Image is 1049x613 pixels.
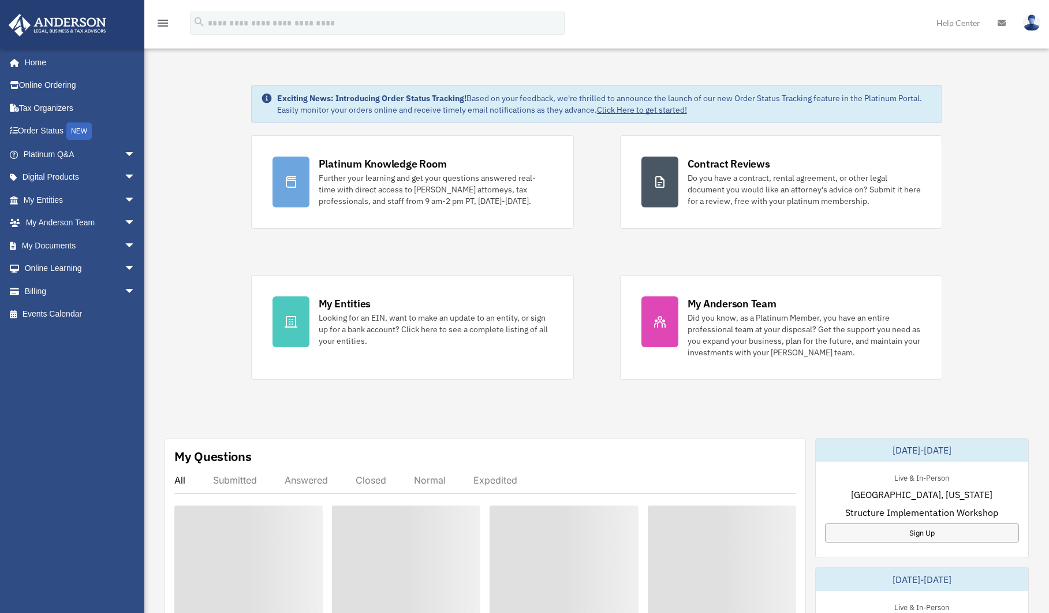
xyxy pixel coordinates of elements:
a: My Entities Looking for an EIN, want to make an update to an entity, or sign up for a bank accoun... [251,275,574,380]
i: search [193,16,206,28]
div: Further your learning and get your questions answered real-time with direct access to [PERSON_NAM... [319,172,553,207]
div: Do you have a contract, rental agreement, or other legal document you would like an attorney's ad... [688,172,921,207]
a: Order StatusNEW [8,120,153,143]
div: Contract Reviews [688,157,770,171]
div: Live & In-Person [885,471,958,483]
a: Contract Reviews Do you have a contract, rental agreement, or other legal document you would like... [620,135,943,229]
a: Home [8,51,147,74]
div: My Entities [319,296,371,311]
span: [GEOGRAPHIC_DATA], [US_STATE] [851,488,992,501]
div: All [174,474,185,486]
div: [DATE]-[DATE] [816,568,1028,591]
div: My Questions [174,448,252,465]
a: menu [156,20,170,30]
a: Events Calendar [8,303,153,326]
a: My Entitiesarrow_drop_down [8,188,153,211]
span: arrow_drop_down [124,211,147,235]
a: Digital Productsarrow_drop_down [8,166,153,189]
span: Structure Implementation Workshop [845,506,998,519]
a: My Documentsarrow_drop_down [8,234,153,257]
span: arrow_drop_down [124,280,147,303]
div: Closed [356,474,386,486]
div: Platinum Knowledge Room [319,157,447,171]
div: Normal [414,474,446,486]
a: My Anderson Team Did you know, as a Platinum Member, you have an entire professional team at your... [620,275,943,380]
a: My Anderson Teamarrow_drop_down [8,211,153,235]
div: My Anderson Team [688,296,777,311]
span: arrow_drop_down [124,188,147,212]
div: Live & In-Person [885,600,958,612]
img: Anderson Advisors Platinum Portal [5,14,110,36]
span: arrow_drop_down [124,257,147,281]
div: Based on your feedback, we're thrilled to announce the launch of our new Order Status Tracking fe... [277,92,933,116]
a: Platinum Q&Aarrow_drop_down [8,143,153,166]
div: Answered [285,474,328,486]
a: Online Learningarrow_drop_down [8,257,153,280]
div: Submitted [213,474,257,486]
div: [DATE]-[DATE] [816,439,1028,462]
span: arrow_drop_down [124,166,147,190]
a: Platinum Knowledge Room Further your learning and get your questions answered real-time with dire... [251,135,574,229]
span: arrow_drop_down [124,143,147,166]
div: Looking for an EIN, want to make an update to an entity, or sign up for a bank account? Click her... [319,312,553,347]
img: User Pic [1023,14,1040,31]
div: Did you know, as a Platinum Member, you have an entire professional team at your disposal? Get th... [688,312,921,358]
a: Click Here to get started! [597,105,687,115]
a: Billingarrow_drop_down [8,280,153,303]
div: Expedited [473,474,517,486]
a: Online Ordering [8,74,153,97]
span: arrow_drop_down [124,234,147,258]
strong: Exciting News: Introducing Order Status Tracking! [277,93,466,103]
div: NEW [66,122,92,140]
i: menu [156,16,170,30]
a: Sign Up [825,523,1019,543]
a: Tax Organizers [8,96,153,120]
